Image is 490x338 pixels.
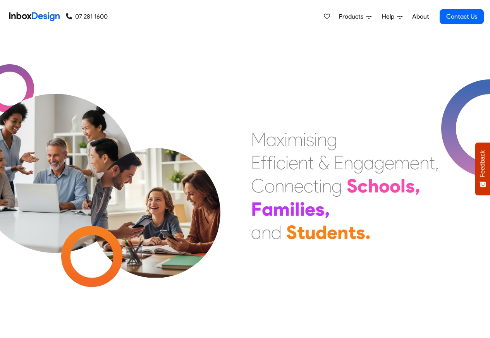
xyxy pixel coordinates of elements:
div: n [261,221,271,244]
div: l [295,197,300,221]
div: F [251,197,262,221]
div: d [316,221,327,244]
div: n [420,151,429,174]
div: , [325,197,330,221]
div: a [266,128,277,151]
div: i [290,197,295,221]
div: n [322,174,332,197]
span: Help [382,12,397,21]
div: m [273,197,290,221]
div: c [358,174,368,197]
div: i [319,174,322,197]
div: e [305,197,315,221]
div: l [401,174,406,197]
a: About [410,9,431,24]
div: i [303,128,306,151]
div: t [313,174,319,197]
div: g [327,128,337,151]
button: Feedback - Show survey [475,142,490,195]
div: o [390,174,401,197]
div: i [314,128,317,151]
div: s [356,221,365,244]
div: g [332,174,342,197]
span: Products [339,12,366,21]
div: , [435,151,439,174]
div: & [318,151,329,174]
div: e [410,151,420,174]
div: e [294,174,304,197]
a: Products [336,9,375,24]
div: f [261,151,267,174]
div: E [334,151,344,174]
div: t [297,221,305,244]
div: S [286,221,297,244]
div: e [327,221,337,244]
span: Feedback [479,150,486,177]
img: parents_with_child.png [74,116,237,278]
div: i [273,151,276,174]
div: n [337,221,348,244]
div: t [308,151,314,174]
div: g [353,151,364,174]
div: a [262,197,273,221]
div: M [251,128,266,151]
div: n [344,151,353,174]
div: a [364,151,374,174]
div: Maximising Efficient & Engagement, Connecting Schools, Families, and Students. [251,128,439,244]
div: , [415,174,420,197]
div: n [275,174,284,197]
div: u [305,221,316,244]
div: i [284,128,287,151]
a: Contact Us [440,9,484,24]
div: t [348,221,356,244]
div: n [298,151,308,174]
div: h [368,174,379,197]
div: o [265,174,275,197]
div: m [287,128,303,151]
div: c [304,174,313,197]
div: . [365,221,371,244]
a: Help [379,9,406,24]
div: t [429,151,435,174]
div: C [251,174,265,197]
div: d [271,221,282,244]
div: n [317,128,327,151]
div: n [284,174,294,197]
div: s [315,197,325,221]
div: E [251,151,261,174]
div: c [276,151,285,174]
a: 07 281 1600 [66,12,108,21]
div: i [285,151,289,174]
div: m [394,151,410,174]
div: x [277,128,284,151]
div: f [267,151,273,174]
div: g [374,151,385,174]
div: s [306,128,314,151]
div: s [406,174,415,197]
div: S [347,174,358,197]
div: e [289,151,298,174]
div: i [300,197,305,221]
div: a [251,221,261,244]
div: e [385,151,394,174]
div: o [379,174,390,197]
